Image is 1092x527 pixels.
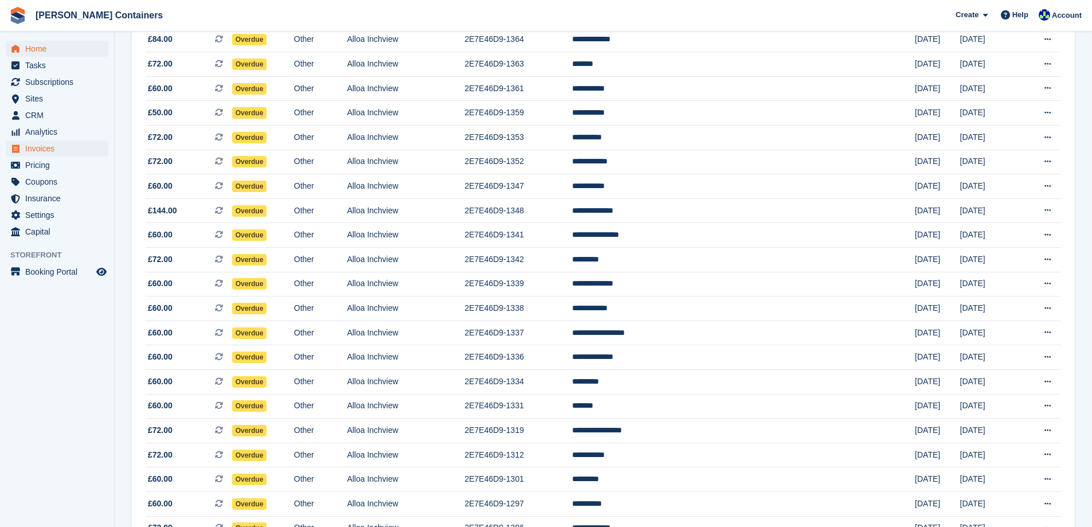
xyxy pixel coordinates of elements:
td: Other [294,126,347,150]
span: £84.00 [148,33,173,45]
td: [DATE] [960,467,1019,492]
td: [DATE] [960,345,1019,370]
span: Capital [25,224,94,240]
td: Alloa Inchview [347,394,464,419]
span: Overdue [232,229,267,241]
span: £60.00 [148,473,173,485]
span: £60.00 [148,351,173,363]
td: 2E7E46D9-1341 [464,223,572,248]
a: menu [6,264,108,280]
td: 2E7E46D9-1359 [464,101,572,126]
span: Overdue [232,83,267,95]
td: 2E7E46D9-1297 [464,491,572,516]
span: £72.00 [148,131,173,143]
td: [DATE] [915,272,960,296]
td: [DATE] [960,223,1019,248]
span: £60.00 [148,180,173,192]
td: [DATE] [915,150,960,174]
td: Alloa Inchview [347,150,464,174]
span: Overdue [232,132,267,143]
td: Other [294,28,347,52]
td: 2E7E46D9-1319 [464,419,572,443]
td: Other [294,419,347,443]
td: Other [294,369,347,394]
td: Other [294,345,347,370]
td: Alloa Inchview [347,443,464,467]
span: Overdue [232,107,267,119]
td: Other [294,198,347,223]
a: menu [6,157,108,173]
span: Tasks [25,57,94,73]
span: Overdue [232,474,267,485]
td: Other [294,321,347,345]
td: 2E7E46D9-1339 [464,272,572,296]
a: [PERSON_NAME] Containers [31,6,167,25]
td: Other [294,76,347,101]
td: [DATE] [915,198,960,223]
td: [DATE] [915,52,960,77]
span: Settings [25,207,94,223]
td: 2E7E46D9-1312 [464,443,572,467]
span: £144.00 [148,205,177,217]
span: £60.00 [148,376,173,388]
span: Overdue [232,205,267,217]
span: Overdue [232,58,267,70]
td: 2E7E46D9-1334 [464,369,572,394]
td: Alloa Inchview [347,198,464,223]
td: Other [294,101,347,126]
td: [DATE] [960,272,1019,296]
span: Insurance [25,190,94,206]
span: Overdue [232,400,267,412]
td: Alloa Inchview [347,321,464,345]
span: £60.00 [148,498,173,510]
td: Other [294,394,347,419]
td: [DATE] [960,76,1019,101]
a: menu [6,74,108,90]
td: 2E7E46D9-1338 [464,296,572,321]
span: Overdue [232,181,267,192]
td: [DATE] [915,419,960,443]
td: [DATE] [960,174,1019,199]
a: menu [6,107,108,123]
td: [DATE] [960,101,1019,126]
span: Booking Portal [25,264,94,280]
td: [DATE] [960,394,1019,419]
img: Audra Whitelaw [1039,9,1050,21]
td: [DATE] [960,419,1019,443]
a: menu [6,224,108,240]
span: Analytics [25,124,94,140]
td: Other [294,150,347,174]
td: [DATE] [915,248,960,272]
span: £60.00 [148,327,173,339]
td: Other [294,296,347,321]
span: Home [25,41,94,57]
span: Coupons [25,174,94,190]
td: Alloa Inchview [347,223,464,248]
td: 2E7E46D9-1353 [464,126,572,150]
td: [DATE] [915,126,960,150]
td: Alloa Inchview [347,101,464,126]
span: CRM [25,107,94,123]
td: Alloa Inchview [347,491,464,516]
td: [DATE] [915,467,960,492]
td: 2E7E46D9-1337 [464,321,572,345]
span: £60.00 [148,83,173,95]
td: [DATE] [915,345,960,370]
a: menu [6,190,108,206]
span: Sites [25,91,94,107]
img: stora-icon-8386f47178a22dfd0bd8f6a31ec36ba5ce8667c1dd55bd0f319d3a0aa187defe.svg [9,7,26,24]
td: [DATE] [915,491,960,516]
span: £72.00 [148,155,173,167]
td: [DATE] [960,198,1019,223]
span: Subscriptions [25,74,94,90]
span: Invoices [25,140,94,157]
td: Alloa Inchview [347,296,464,321]
span: Pricing [25,157,94,173]
span: Overdue [232,278,267,290]
span: Account [1052,10,1082,21]
td: Other [294,52,347,77]
td: [DATE] [960,491,1019,516]
td: [DATE] [915,28,960,52]
span: £72.00 [148,424,173,436]
td: [DATE] [915,223,960,248]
